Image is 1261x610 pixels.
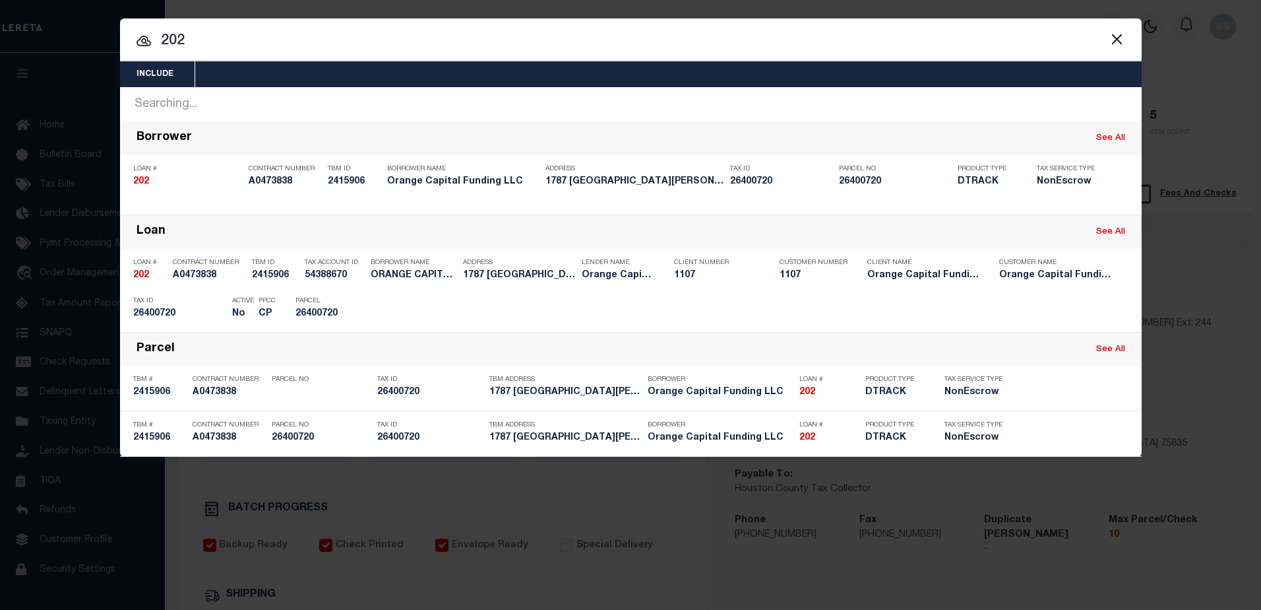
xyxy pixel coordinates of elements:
[133,421,186,429] p: TBM #
[582,259,654,267] p: Lender Name
[944,432,1004,444] h5: NonEscrow
[867,259,979,267] p: Client Name
[371,270,456,281] h5: ORANGE CAPITAL FUNDING LLC
[249,165,321,173] p: Contract Number
[1096,345,1125,354] a: See All
[730,176,832,187] h5: 26400720
[799,432,859,444] h5: 202
[328,176,381,187] h5: 2415906
[1037,165,1103,173] p: Tax Service Type
[193,432,265,444] h5: A0473838
[799,387,859,398] h5: 202
[232,308,252,320] h5: No
[865,421,925,429] p: Product Type
[999,270,1111,281] h5: Orange Capital Funding
[867,270,979,281] h5: Orange Capital Funding
[799,376,859,384] p: Loan #
[295,297,355,305] p: Parcel
[137,224,166,240] div: Loan
[133,176,242,187] h5: 202
[799,421,859,429] p: Loan #
[133,259,166,267] p: Loan #
[865,432,925,444] h5: DTRACK
[305,270,364,281] h5: 54388670
[944,421,1004,429] p: Tax Service Type
[839,176,951,187] h5: 26400720
[305,259,364,267] p: Tax Account ID
[252,270,298,281] h5: 2415906
[839,165,951,173] p: Parcel No
[387,176,539,187] h5: Orange Capital Funding LLC
[259,308,276,320] h5: CP
[133,177,149,186] strong: 202
[120,61,190,87] button: Include
[1037,176,1103,187] h5: NonEscrow
[958,165,1017,173] p: Product Type
[489,376,641,384] p: TBM Address
[120,30,1142,53] input: Start typing...
[799,388,815,397] strong: 202
[249,176,321,187] h5: A0473838
[272,432,371,444] h5: 26400720
[133,308,226,320] h5: 26400720
[648,421,793,429] p: Borrower
[173,259,245,267] p: Contract Number
[133,376,186,384] p: TBM #
[865,387,925,398] h5: DTRACK
[232,297,254,305] p: Active
[463,259,575,267] p: Address
[674,259,760,267] p: Client Number
[377,432,483,444] h5: 26400720
[133,271,149,280] strong: 202
[193,387,265,398] h5: A0473838
[133,165,242,173] p: Loan #
[295,308,355,320] h5: 26400720
[259,297,276,305] p: PPCC
[137,342,175,357] div: Parcel
[133,297,226,305] p: Tax ID
[1109,30,1126,48] button: Close
[865,376,925,384] p: Product Type
[489,387,641,398] h5: 1787 ROXALANA ROAD DUNBAR WV 25064
[674,270,760,281] h5: 1107
[1096,228,1125,236] a: See All
[545,165,723,173] p: Address
[377,421,483,429] p: Tax ID
[780,259,847,267] p: Customer Number
[648,376,793,384] p: Borrower
[489,421,641,429] p: TBM Address
[463,270,575,281] h5: 1787 ROXALANA ROAD DUNBAR WV 25064
[944,387,1004,398] h5: NonEscrow
[120,88,1142,121] div: Searching...
[1096,134,1125,143] a: See All
[648,432,793,444] h5: Orange Capital Funding LLC
[545,176,723,187] h5: 1787 ROXALANA ROAD DUNBAR WV 25064
[133,270,166,281] h5: 202
[193,376,265,384] p: Contract Number
[799,433,815,442] strong: 202
[133,387,186,398] h5: 2415906
[193,421,265,429] p: Contract Number
[328,165,381,173] p: TBM ID
[371,259,456,267] p: Borrower Name
[377,376,483,384] p: Tax ID
[999,259,1111,267] p: Customer Name
[582,270,654,281] h5: Orange Capital Funding
[133,432,186,444] h5: 2415906
[252,259,298,267] p: TBM ID
[489,432,641,444] h5: 1787 ROXALANA ROAD DUNBAR WV 25064
[730,165,832,173] p: Tax ID
[272,421,371,429] p: Parcel No
[944,376,1004,384] p: Tax Service Type
[387,165,539,173] p: Borrower Name
[173,270,245,281] h5: A0473838
[377,387,483,398] h5: 26400720
[780,270,846,281] h5: 1107
[958,176,1017,187] h5: DTRACK
[137,131,192,146] div: Borrower
[648,387,793,398] h5: Orange Capital Funding LLC
[272,376,371,384] p: Parcel No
